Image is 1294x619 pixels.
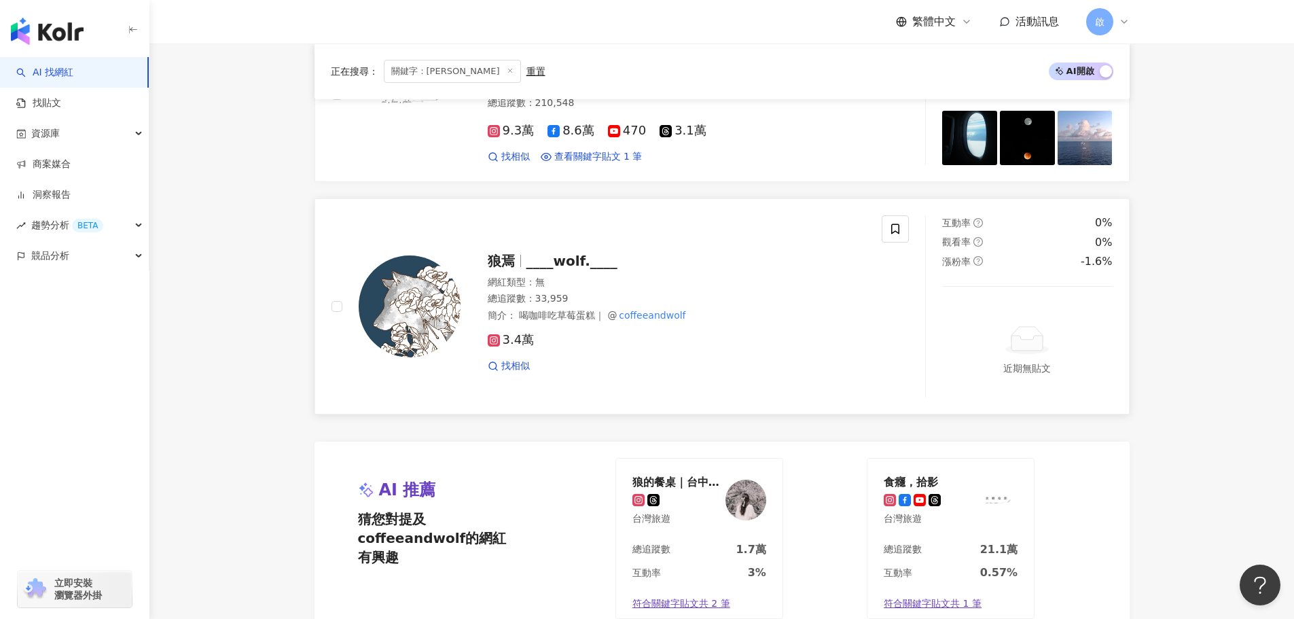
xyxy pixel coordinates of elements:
span: 470 [608,124,646,138]
span: 觀看率 [942,236,971,247]
span: ____wolf.____ [526,253,617,269]
span: 猜您對提及coffeeandwolf的網紅有興趣 [358,510,516,567]
img: logo [11,18,84,45]
div: 網紅類型 ： 無 [488,276,866,289]
span: 符合關鍵字貼文共 2 筆 [632,597,730,611]
span: 趨勢分析 [31,210,103,241]
div: 狼的餐桌｜台中台北 • 不限時咖啡 • 甜點 • 旅行 [632,475,721,489]
div: 0% [1095,215,1112,230]
div: 台灣旅遊 [632,512,721,526]
span: 找相似 [501,359,530,373]
span: 互動率 [942,217,971,228]
span: 漲粉率 [942,256,971,267]
span: question-circle [973,256,983,266]
span: 查看關鍵字貼文 1 筆 [554,150,643,164]
div: 總追蹤數 ： 33,959 [488,292,866,306]
a: KOL Avatar狼焉____wolf.____網紅類型：無總追蹤數：33,959簡介：ㅤ 喝咖啡吃草莓蛋糕｜ @coffeeandwolf3.4萬找相似互動率question-circle0... [314,198,1130,414]
span: 啟 [1095,14,1104,29]
img: chrome extension [22,578,48,600]
div: 互動率 [884,567,912,580]
a: 查看關鍵字貼文 1 筆 [541,150,643,164]
span: 符合關鍵字貼文共 1 筆 [884,597,982,611]
div: 近期無貼文 [1003,361,1051,376]
div: BETA [72,219,103,232]
div: 台灣旅遊 [884,512,941,526]
span: 9.3萬 [488,124,535,138]
span: 3.1萬 [660,124,706,138]
a: 洞察報告 [16,188,71,202]
span: 競品分析 [31,241,69,271]
span: 資源庫 [31,118,60,149]
a: searchAI 找網紅 [16,66,73,79]
div: 食癮，拾影 [884,475,941,489]
a: 找相似 [488,150,530,164]
span: 立即安裝 瀏覽器外掛 [54,577,102,601]
span: 狼焉 [488,253,515,269]
div: 總追蹤數 [884,543,922,556]
span: 繁體中文 [912,14,956,29]
img: KOL Avatar [725,480,766,520]
span: 關鍵字：[PERSON_NAME] [384,60,521,83]
div: 21.1萬 [980,542,1018,557]
span: question-circle [973,237,983,247]
div: 0.57% [980,565,1018,580]
span: question-circle [973,218,983,228]
a: chrome extension立即安裝 瀏覽器外掛 [18,571,132,607]
div: 重置 [526,66,545,77]
span: 找相似 [501,150,530,164]
iframe: Help Scout Beacon - Open [1240,565,1280,605]
span: 3.4萬 [488,333,535,347]
span: 簡介 ： [488,308,688,323]
img: post-image [1000,111,1055,166]
a: 符合關鍵字貼文共 2 筆 [616,589,783,619]
span: 正在搜尋 ： [331,66,378,77]
div: 互動率 [632,567,661,580]
img: post-image [942,111,997,166]
img: post-image [1058,111,1113,166]
span: AI 推薦 [379,479,436,502]
a: 符合關鍵字貼文共 1 筆 [867,589,1034,619]
a: 找貼文 [16,96,61,110]
span: 活動訊息 [1016,15,1059,28]
div: 1.7萬 [736,542,766,557]
div: 0% [1095,235,1112,250]
div: 總追蹤數 [632,543,670,556]
span: rise [16,221,26,230]
span: ㅤ 喝咖啡吃草莓蛋糕｜ @ [516,310,617,321]
a: 找相似 [488,359,530,373]
div: -1.6% [1081,254,1112,269]
div: 3% [748,565,766,580]
span: 8.6萬 [547,124,594,138]
mark: coffeeandwolf [617,308,687,323]
img: KOL Avatar [359,255,461,357]
img: KOL Avatar [977,480,1018,520]
a: 商案媒合 [16,158,71,171]
div: 總追蹤數 ： 210,548 [488,96,866,110]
